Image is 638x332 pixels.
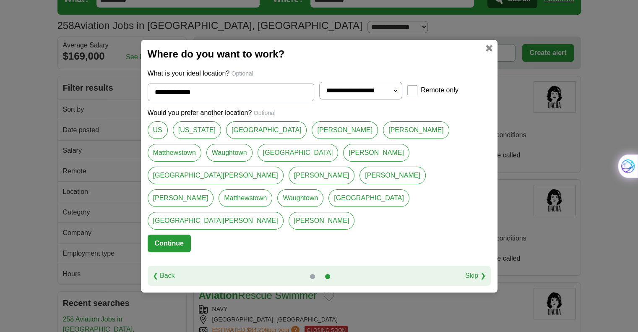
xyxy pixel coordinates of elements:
a: US [148,121,168,139]
button: Continue [148,235,191,252]
h2: Where do you want to work? [148,47,491,62]
a: [PERSON_NAME] [312,121,378,139]
a: [PERSON_NAME] [343,144,409,162]
a: ❮ Back [153,271,175,281]
a: Matthewstown [148,144,201,162]
a: [PERSON_NAME] [289,167,355,184]
a: [PERSON_NAME] [359,167,426,184]
p: Would you prefer another location? [148,108,491,118]
a: [PERSON_NAME] [289,212,355,230]
a: [GEOGRAPHIC_DATA][PERSON_NAME] [148,212,284,230]
span: Optional [232,70,253,77]
a: Waughtown [206,144,253,162]
p: What is your ideal location? [148,68,491,78]
a: [GEOGRAPHIC_DATA] [328,189,409,207]
a: [US_STATE] [173,121,221,139]
a: [PERSON_NAME] [148,189,214,207]
a: Matthewstown [219,189,272,207]
a: [GEOGRAPHIC_DATA] [258,144,339,162]
label: Remote only [421,85,458,95]
a: Skip ❯ [465,271,486,281]
a: [GEOGRAPHIC_DATA][PERSON_NAME] [148,167,284,184]
span: Optional [254,110,276,116]
a: Waughtown [277,189,323,207]
a: [GEOGRAPHIC_DATA] [226,121,307,139]
a: [PERSON_NAME] [383,121,449,139]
